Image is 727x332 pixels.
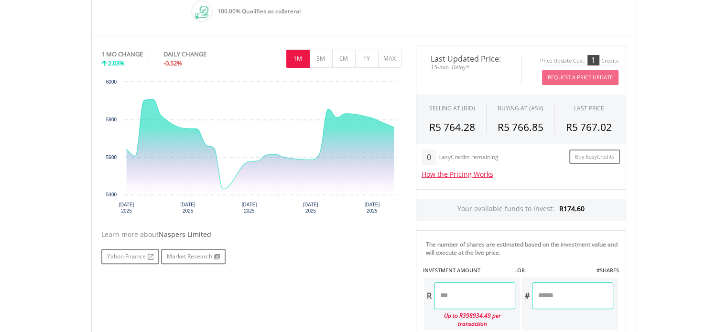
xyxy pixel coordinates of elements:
text: [DATE] 2025 [364,202,380,214]
label: #SHARES [596,267,618,274]
button: 1Y [355,50,379,68]
button: 1M [286,50,310,68]
span: 2.03% [108,59,125,67]
span: R5 764.28 [429,120,475,134]
div: 1 [587,55,599,65]
div: 0 [422,150,436,165]
div: Your available funds to invest: [416,199,626,221]
div: SELLING AT (BID) [429,104,475,112]
text: [DATE] 2025 [180,202,195,214]
label: INVESTMENT AMOUNT [423,267,480,274]
button: 3M [309,50,333,68]
div: # [522,282,532,309]
text: [DATE] 2025 [119,202,134,214]
span: Naspers Limited [159,230,211,239]
div: Up to R398934.49 per transaction [424,309,515,330]
div: Price Update Cost: [540,57,586,64]
img: collateral-qualifying-green.svg [195,6,208,19]
div: Chart. Highcharts interactive chart. [101,77,401,220]
a: Market Research [161,249,226,264]
div: R [424,282,434,309]
button: Request A Price Update [542,70,618,85]
div: 1 MO CHANGE [101,50,143,59]
a: Yahoo Finance [101,249,159,264]
span: R174.60 [559,204,585,213]
text: [DATE] 2025 [303,202,318,214]
span: Last Updated Price: [423,55,514,63]
div: Credits [601,57,618,64]
span: R5 766.85 [498,120,543,134]
span: R5 767.02 [566,120,612,134]
label: -OR- [515,267,526,274]
text: 5600 [106,155,117,160]
span: -0.52% [163,59,182,67]
div: LAST PRICE [574,104,604,112]
text: 6000 [106,79,117,85]
span: BUYING AT (ASK) [498,104,543,112]
div: Learn more about [101,230,401,239]
span: 15-min. Delay* [423,63,514,72]
button: MAX [378,50,401,68]
a: Buy EasyCredits [569,150,620,164]
div: DAILY CHANGE [163,50,239,59]
text: 5800 [106,117,117,122]
text: [DATE] 2025 [241,202,257,214]
div: The number of shares are estimated based on the investment value and will execute at the live price. [426,240,622,257]
svg: Interactive chart [101,77,401,220]
span: 100.00% Qualifies as collateral [217,7,301,15]
div: EasyCredits remaining [438,154,499,162]
button: 6M [332,50,356,68]
a: How the Pricing Works [422,170,493,179]
text: 5400 [106,192,117,197]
